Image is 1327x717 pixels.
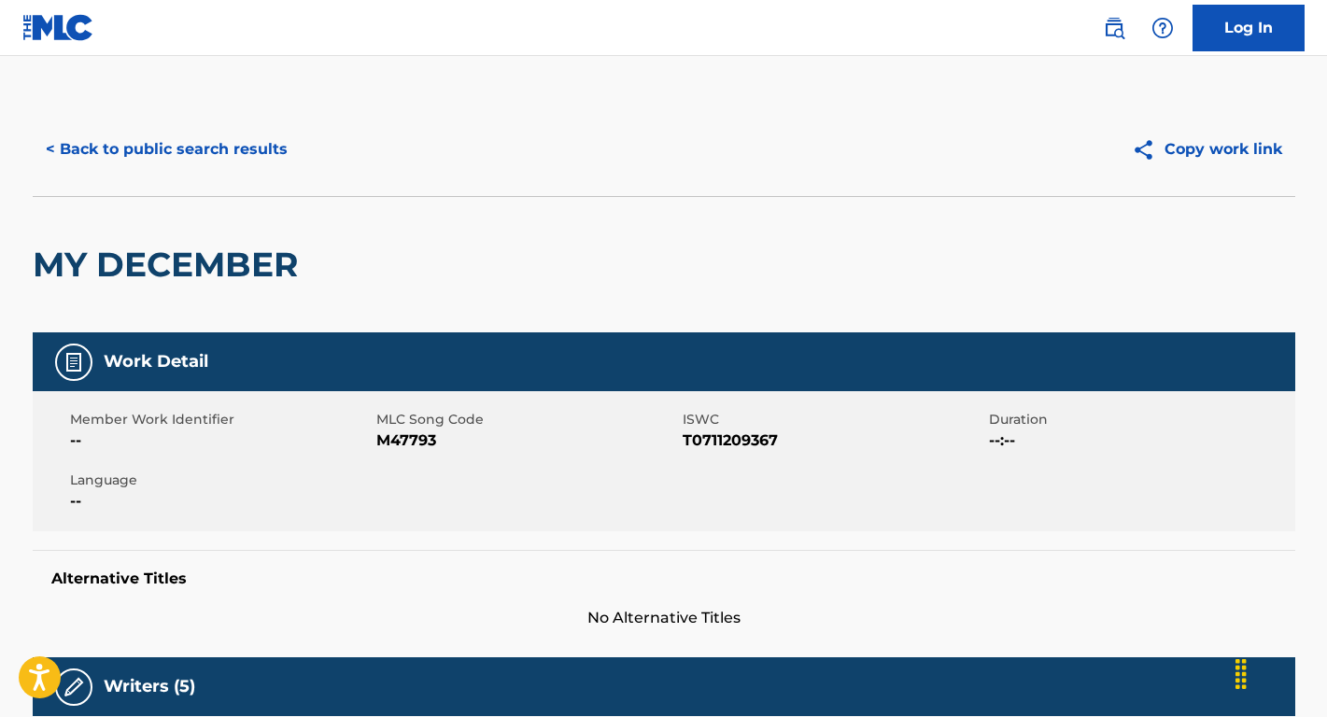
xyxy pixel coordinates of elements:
[376,410,678,429] span: MLC Song Code
[63,351,85,373] img: Work Detail
[63,676,85,698] img: Writers
[1144,9,1181,47] div: Help
[1095,9,1133,47] a: Public Search
[70,429,372,452] span: --
[683,429,984,452] span: T0711209367
[33,126,301,173] button: < Back to public search results
[33,607,1295,629] span: No Alternative Titles
[1193,5,1305,51] a: Log In
[33,244,307,286] h2: MY DECEMBER
[989,429,1291,452] span: --:--
[376,429,678,452] span: M47793
[70,471,372,490] span: Language
[1103,17,1125,39] img: search
[1132,138,1165,162] img: Copy work link
[104,351,208,373] h5: Work Detail
[51,569,1277,588] h5: Alternative Titles
[22,14,94,41] img: MLC Logo
[104,676,195,697] h5: Writers (5)
[70,410,372,429] span: Member Work Identifier
[683,410,984,429] span: ISWC
[1234,627,1327,717] iframe: Chat Widget
[1151,17,1174,39] img: help
[989,410,1291,429] span: Duration
[1226,646,1256,702] div: Glisser
[1119,126,1295,173] button: Copy work link
[70,490,372,513] span: --
[1234,627,1327,717] div: Widget de chat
